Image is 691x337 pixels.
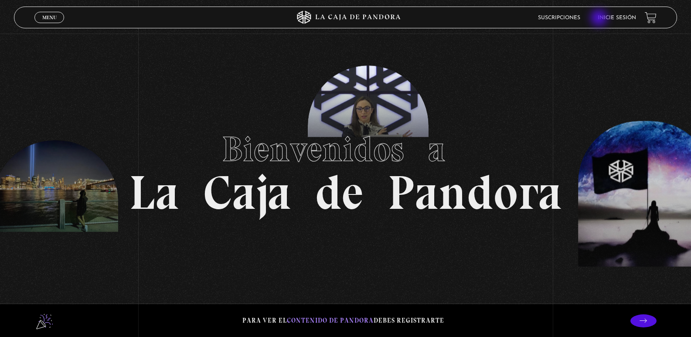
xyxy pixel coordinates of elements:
[222,128,470,170] span: Bienvenidos a
[242,315,444,327] p: Para ver el debes registrarte
[39,22,60,28] span: Cerrar
[598,15,636,20] a: Inicie sesión
[42,15,57,20] span: Menu
[645,12,657,24] a: View your shopping cart
[129,121,562,217] h1: La Caja de Pandora
[538,15,580,20] a: Suscripciones
[287,317,374,324] span: contenido de Pandora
